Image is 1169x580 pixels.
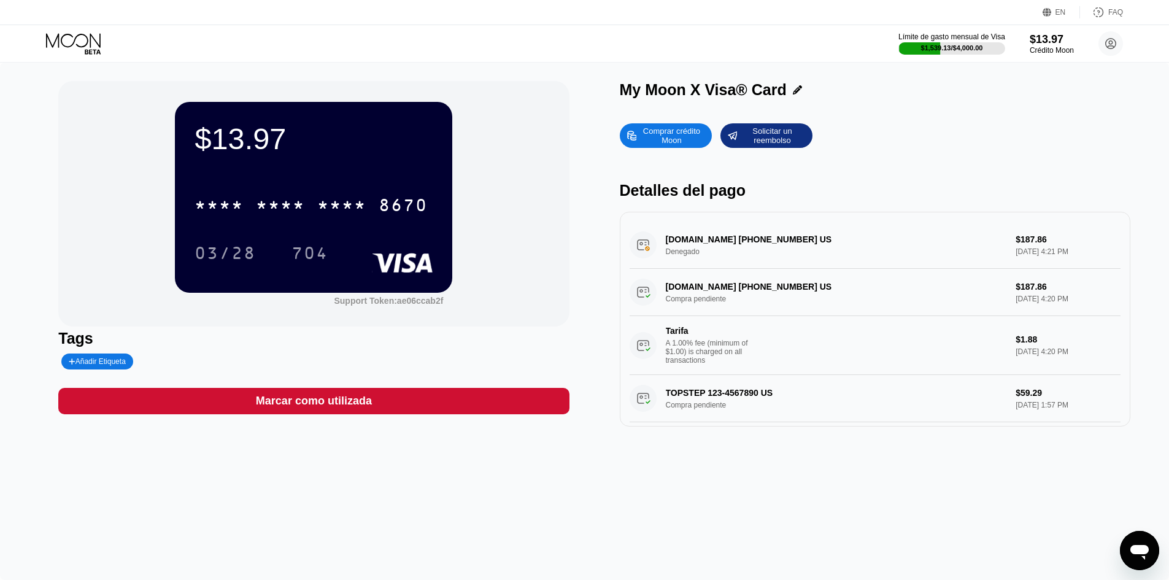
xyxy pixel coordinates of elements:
[334,296,443,306] div: Support Token:ae06ccab2f
[620,182,1130,199] div: Detalles del pago
[738,126,806,145] div: Solicitar un reembolso
[1080,6,1123,18] div: FAQ
[898,33,1005,55] div: Límite de gasto mensual de Visa$1,539.13/$4,000.00
[666,339,758,365] div: A 1.00% fee (minimum of $1.00) is charged on all transactions
[630,316,1121,375] div: TarifaA 1.00% fee (minimum of $1.00) is charged on all transactions$1.88[DATE] 4:20 PM
[379,197,428,217] div: 8670
[69,357,126,366] div: Añadir Etiqueta
[1030,46,1074,55] div: Crédito Moon
[1030,33,1074,46] div: $13.97
[256,394,372,408] div: Marcar como utilizada
[638,126,705,145] div: Comprar crédito Moon
[720,123,812,148] div: Solicitar un reembolso
[334,296,443,306] div: Support Token: ae06ccab2f
[620,81,787,99] div: My Moon X Visa® Card
[620,123,712,148] div: Comprar crédito Moon
[58,388,569,414] div: Marcar como utilizada
[1120,531,1159,570] iframe: Botón para iniciar la ventana de mensajería
[1043,6,1080,18] div: EN
[630,422,1121,481] div: TarifaA 1.00% fee (minimum of $1.00) is charged on all transactions$1.00[DATE] 1:57 PM
[1055,8,1066,17] div: EN
[58,330,569,347] div: Tags
[1108,8,1123,17] div: FAQ
[282,238,338,268] div: 704
[1016,334,1120,344] div: $1.88
[195,122,433,156] div: $13.97
[61,354,133,369] div: Añadir Etiqueta
[195,245,256,265] div: 03/28
[1016,347,1120,356] div: [DATE] 4:20 PM
[921,44,983,52] div: $1,539.13 / $4,000.00
[666,326,752,336] div: Tarifa
[898,33,1005,41] div: Límite de gasto mensual de Visa
[1030,33,1074,55] div: $13.97Crédito Moon
[291,245,328,265] div: 704
[185,238,265,268] div: 03/28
